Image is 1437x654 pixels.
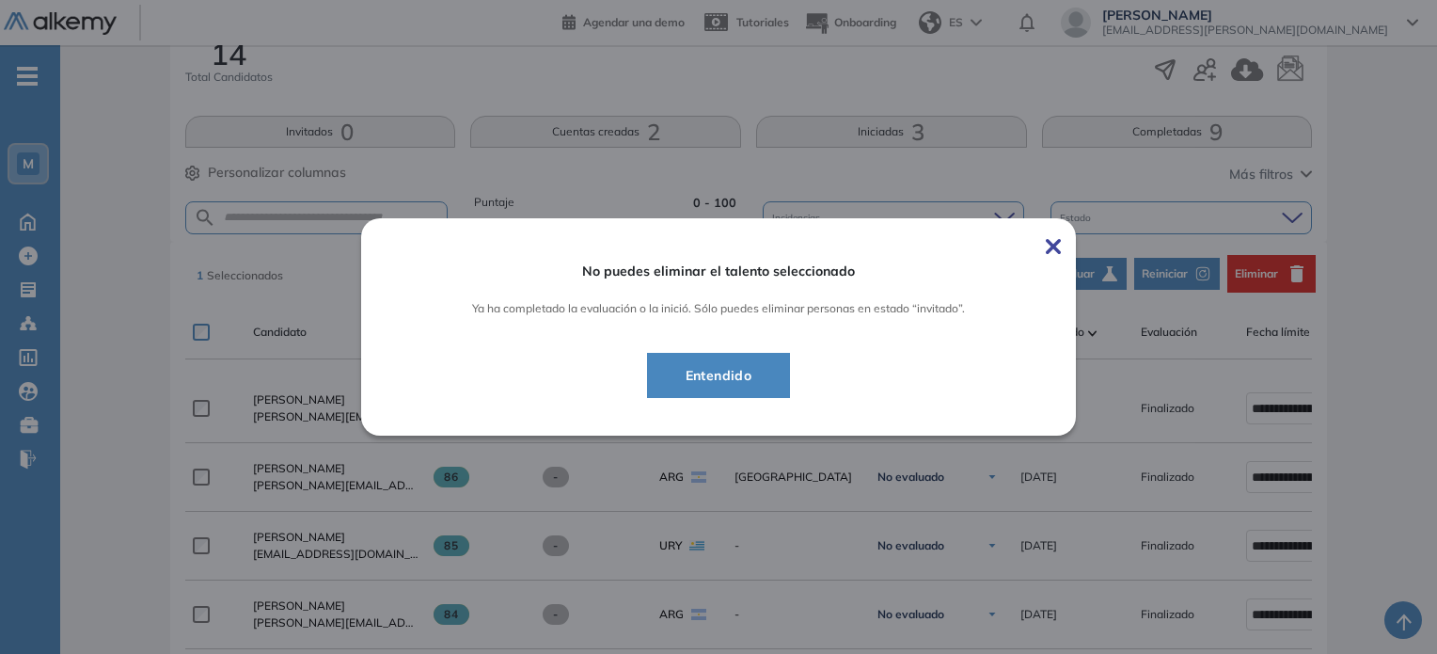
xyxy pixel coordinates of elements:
[414,263,1023,279] span: No puedes eliminar el talento seleccionado
[1046,239,1061,254] img: Cerrar
[1343,564,1437,654] div: Widget de chat
[472,301,965,315] span: Ya ha completado la evaluación o la inició. Sólo puedes eliminar personas en estado “invitado”.
[647,353,791,398] button: Entendido
[1343,564,1437,654] iframe: Chat Widget
[671,364,767,387] span: Entendido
